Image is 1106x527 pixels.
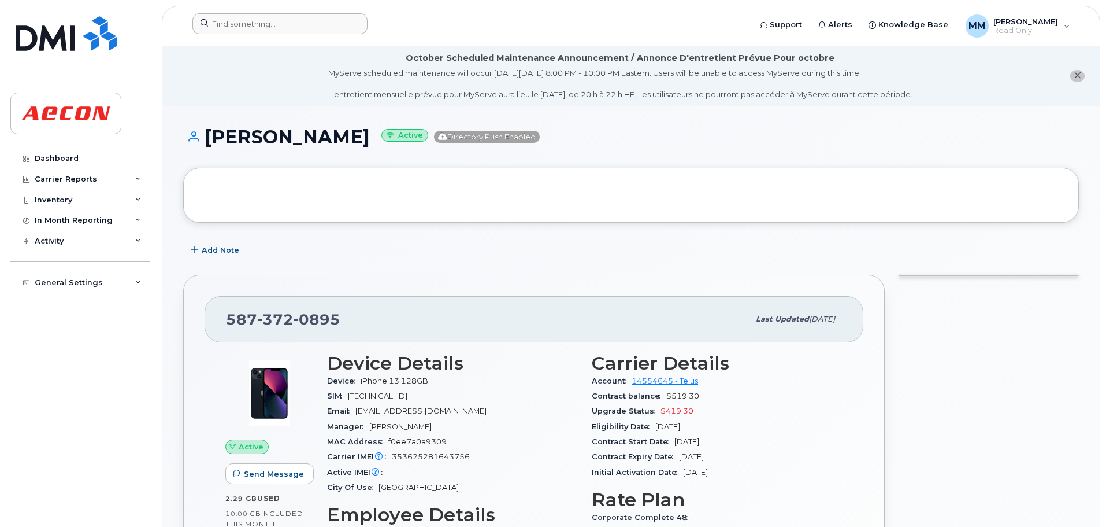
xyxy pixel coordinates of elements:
button: close notification [1070,70,1085,82]
small: Active [381,129,428,142]
span: $519.30 [666,392,699,400]
span: Eligibility Date [592,422,655,431]
span: 587 [226,311,340,328]
span: MAC Address [327,437,388,446]
span: 2.29 GB [225,495,257,503]
span: 10.00 GB [225,510,261,518]
span: [GEOGRAPHIC_DATA] [378,483,459,492]
span: Device [327,377,361,385]
span: Contract Expiry Date [592,452,679,461]
button: Add Note [183,240,249,261]
span: Contract Start Date [592,437,674,446]
span: Directory Push Enabled [434,131,540,143]
span: Carrier IMEI [327,452,392,461]
span: 372 [257,311,294,328]
span: Last updated [756,315,809,323]
div: MyServe scheduled maintenance will occur [DATE][DATE] 8:00 PM - 10:00 PM Eastern. Users will be u... [328,68,912,100]
h3: Employee Details [327,504,578,525]
span: Active IMEI [327,468,388,477]
span: 353625281643756 [392,452,470,461]
span: [PERSON_NAME] [369,422,432,431]
span: [DATE] [683,468,708,477]
a: 14554645 - Telus [632,377,698,385]
span: Corporate Complete 48 [592,513,693,522]
span: iPhone 13 128GB [361,377,428,385]
h1: [PERSON_NAME] [183,127,1079,147]
span: Send Message [244,469,304,480]
span: used [257,494,280,503]
div: October Scheduled Maintenance Announcement / Annonce D'entretient Prévue Pour octobre [406,52,834,64]
span: $419.30 [660,407,693,415]
span: Active [239,441,263,452]
span: SIM [327,392,348,400]
button: Send Message [225,463,314,484]
span: Add Note [202,245,239,256]
span: [DATE] [809,315,835,323]
h3: Device Details [327,353,578,374]
span: Upgrade Status [592,407,660,415]
span: Email [327,407,355,415]
span: [DATE] [655,422,680,431]
span: [EMAIL_ADDRESS][DOMAIN_NAME] [355,407,487,415]
span: Manager [327,422,369,431]
span: [TECHNICAL_ID] [348,392,407,400]
span: — [388,468,396,477]
span: Contract balance [592,392,666,400]
img: image20231002-3703462-1ig824h.jpeg [235,359,304,428]
span: [DATE] [679,452,704,461]
span: [DATE] [674,437,699,446]
span: f0ee7a0a9309 [388,437,447,446]
span: 0895 [294,311,340,328]
h3: Carrier Details [592,353,843,374]
span: City Of Use [327,483,378,492]
span: Initial Activation Date [592,468,683,477]
h3: Rate Plan [592,489,843,510]
span: Account [592,377,632,385]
